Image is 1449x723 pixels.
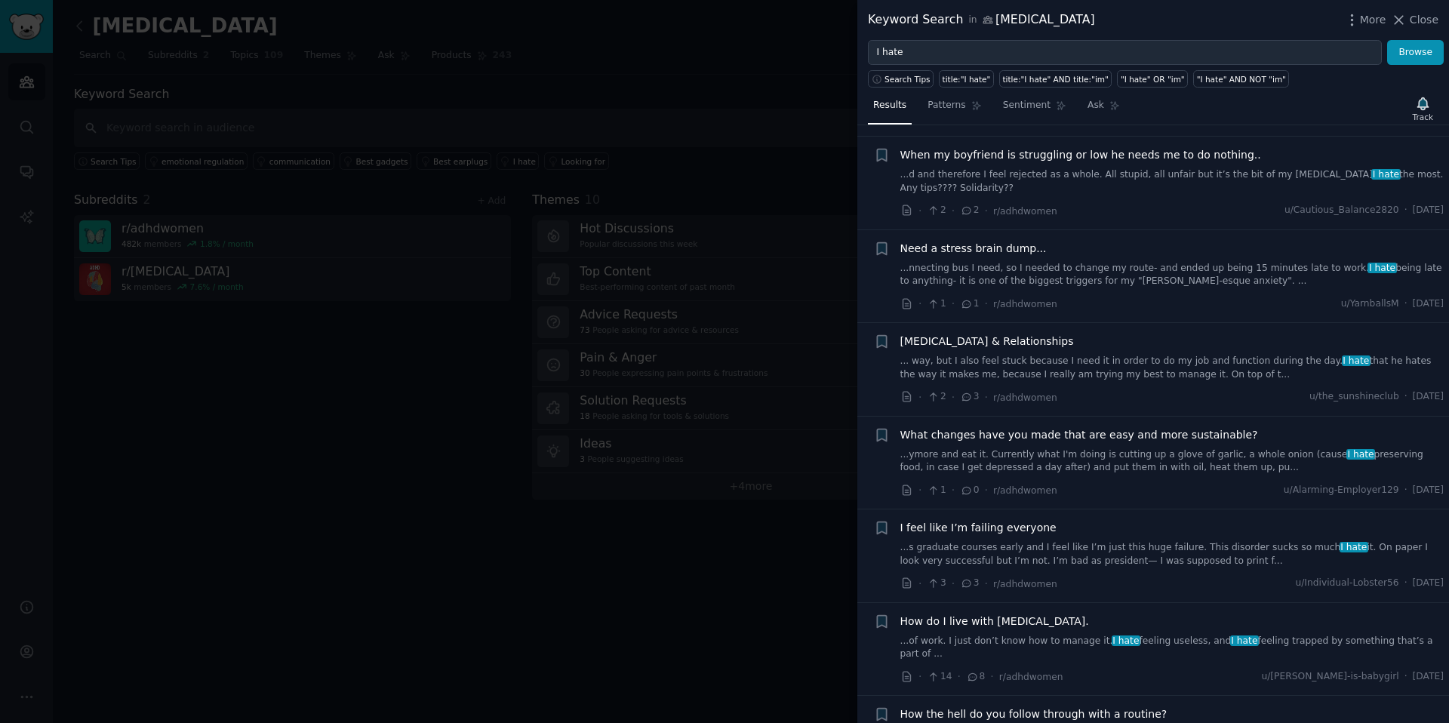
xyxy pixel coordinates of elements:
[1284,484,1399,497] span: u/Alarming-Employer129
[900,262,1444,288] a: ...nnecting bus I need, so I needed to change my route- and ended up being 15 minutes late to wor...
[985,482,988,498] span: ·
[900,241,1047,257] a: Need a stress brain dump...
[943,74,991,85] div: title:"I hate"
[966,670,985,684] span: 8
[1082,94,1125,125] a: Ask
[1121,74,1185,85] div: "I hate" OR "im"
[1117,70,1188,88] a: "I hate" OR "im"
[998,94,1072,125] a: Sentiment
[868,40,1382,66] input: Try a keyword related to your business
[1413,297,1444,311] span: [DATE]
[993,579,1057,589] span: r/adhdwomen
[993,392,1057,403] span: r/adhdwomen
[952,482,955,498] span: ·
[960,297,979,311] span: 1
[985,203,988,219] span: ·
[1387,40,1444,66] button: Browse
[952,389,955,405] span: ·
[900,520,1057,536] a: I feel like I’m failing everyone
[993,485,1057,496] span: r/adhdwomen
[1404,577,1407,590] span: ·
[873,99,906,112] span: Results
[993,206,1057,217] span: r/adhdwomen
[900,635,1444,661] a: ...of work. I just don’t know how to manage it.I hatefeeling useless, andI hatefeeling trapped by...
[1340,542,1369,552] span: I hate
[900,706,1168,722] span: How the hell do you follow through with a routine?
[927,577,946,590] span: 3
[1367,263,1397,273] span: I hate
[1261,670,1398,684] span: u/[PERSON_NAME]-is-babygirl
[1344,12,1386,28] button: More
[927,670,952,684] span: 14
[928,99,965,112] span: Patterns
[985,389,988,405] span: ·
[968,14,977,27] span: in
[900,448,1444,475] a: ...ymore and eat it. Currently what I'm doing is cutting up a glove of garlic, a whole onion (cau...
[900,147,1261,163] span: When my boyfriend is struggling or low he needs me to do nothing..
[1346,449,1376,460] span: I hate
[900,541,1444,568] a: ...s graduate courses early and I feel like I’m just this huge failure. This disorder sucks so mu...
[1197,74,1286,85] div: "I hate" AND NOT "im"
[927,297,946,311] span: 1
[1341,297,1399,311] span: u/YarnballsM
[868,94,912,125] a: Results
[960,390,979,404] span: 3
[1413,112,1433,122] div: Track
[990,669,993,685] span: ·
[868,11,1095,29] div: Keyword Search [MEDICAL_DATA]
[1404,204,1407,217] span: ·
[918,576,921,592] span: ·
[1193,70,1289,88] a: "I hate" AND NOT "im"
[1413,577,1444,590] span: [DATE]
[1404,390,1407,404] span: ·
[1413,390,1444,404] span: [DATE]
[918,389,921,405] span: ·
[900,168,1444,195] a: ...d and therefore I feel rejected as a whole. All stupid, all unfair but it’s the bit of my [MED...
[1413,670,1444,684] span: [DATE]
[918,482,921,498] span: ·
[960,577,979,590] span: 3
[1284,204,1399,217] span: u/Cautious_Balance2820
[918,203,921,219] span: ·
[1404,670,1407,684] span: ·
[900,614,1089,629] a: How do I live with [MEDICAL_DATA].
[868,70,934,88] button: Search Tips
[900,355,1444,381] a: ... way, but I also feel stuck because I need it in order to do my job and function during the da...
[1391,12,1438,28] button: Close
[1230,635,1260,646] span: I hate
[884,74,931,85] span: Search Tips
[960,484,979,497] span: 0
[985,296,988,312] span: ·
[918,669,921,685] span: ·
[952,203,955,219] span: ·
[1088,99,1104,112] span: Ask
[927,484,946,497] span: 1
[1410,12,1438,28] span: Close
[900,427,1258,443] a: What changes have you made that are easy and more sustainable?
[1295,577,1398,590] span: u/Individual-Lobster56
[999,70,1112,88] a: title:"I hate" AND title:"im"
[939,70,994,88] a: title:"I hate"
[922,94,986,125] a: Patterns
[999,672,1063,682] span: r/adhdwomen
[960,204,979,217] span: 2
[1407,93,1438,125] button: Track
[993,299,1057,309] span: r/adhdwomen
[1360,12,1386,28] span: More
[1112,635,1141,646] span: I hate
[900,334,1074,349] span: [MEDICAL_DATA] & Relationships
[1342,355,1371,366] span: I hate
[1404,297,1407,311] span: ·
[1002,74,1109,85] div: title:"I hate" AND title:"im"
[1309,390,1399,404] span: u/the_sunshineclub
[927,390,946,404] span: 2
[952,576,955,592] span: ·
[952,296,955,312] span: ·
[958,669,961,685] span: ·
[1404,484,1407,497] span: ·
[927,204,946,217] span: 2
[1371,169,1401,180] span: I hate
